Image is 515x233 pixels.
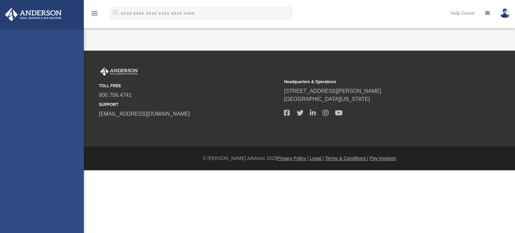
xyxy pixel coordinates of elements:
img: User Pic [500,8,510,18]
i: menu [91,9,99,17]
a: [STREET_ADDRESS][PERSON_NAME] [284,88,381,94]
i: search [112,9,119,16]
a: [EMAIL_ADDRESS][DOMAIN_NAME] [99,111,190,117]
a: menu [91,13,99,17]
small: SUPPORT [99,102,279,108]
div: © [PERSON_NAME] Advisors 2025 [84,155,515,162]
a: [GEOGRAPHIC_DATA][US_STATE] [284,96,370,102]
small: Headquarters & Operations [284,79,464,85]
a: 800.706.4741 [99,92,132,98]
img: Anderson Advisors Platinum Portal [99,67,139,76]
a: Pay Invoices [369,156,396,161]
img: Anderson Advisors Platinum Portal [3,8,64,21]
a: Legal | [310,156,324,161]
small: TOLL FREE [99,83,279,89]
a: Privacy Policy | [277,156,309,161]
a: Terms & Conditions | [325,156,368,161]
